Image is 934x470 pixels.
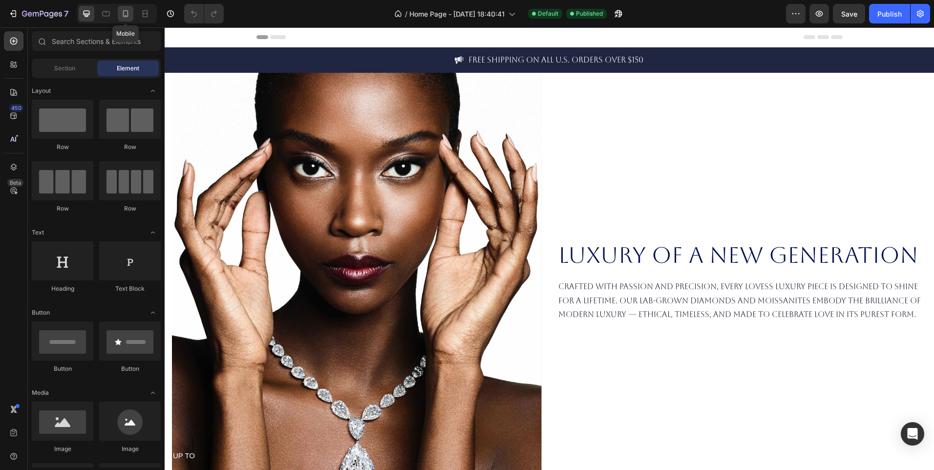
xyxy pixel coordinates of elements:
[32,388,49,397] span: Media
[32,284,93,293] div: Heading
[841,10,857,18] span: Save
[32,31,161,51] input: Search Sections & Elements
[99,143,161,151] div: Row
[184,4,224,23] div: Undo/Redo
[394,253,762,295] p: Crafted with passion and precision, every Lovess Luxury piece is designed to shine for a lifetime...
[32,364,93,373] div: Button
[32,204,93,213] div: Row
[833,4,865,23] button: Save
[576,9,603,18] span: Published
[290,29,299,37] img: Alt Image
[32,308,50,317] span: Button
[7,179,23,187] div: Beta
[393,213,763,244] h2: Luxury of a New Generation
[32,228,44,237] span: Text
[4,4,73,23] button: 7
[145,225,161,240] span: Toggle open
[877,9,902,19] div: Publish
[64,8,68,20] p: 7
[869,4,910,23] button: Publish
[304,27,479,39] p: FREE Shipping On All U.S. Orders Over $150
[32,86,51,95] span: Layout
[405,9,407,19] span: /
[99,364,161,373] div: Button
[145,83,161,99] span: Toggle open
[117,64,139,73] span: Element
[145,305,161,320] span: Toggle open
[99,284,161,293] div: Text Block
[32,445,93,453] div: Image
[32,143,93,151] div: Row
[8,424,30,432] span: UP TO
[99,445,161,453] div: Image
[9,104,23,112] div: 450
[145,385,161,401] span: Toggle open
[99,204,161,213] div: Row
[54,64,75,73] span: Section
[538,9,558,18] span: Default
[409,9,505,19] span: Home Page - [DATE] 18:40:41
[165,27,934,470] iframe: Design area
[901,422,924,446] div: Open Intercom Messenger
